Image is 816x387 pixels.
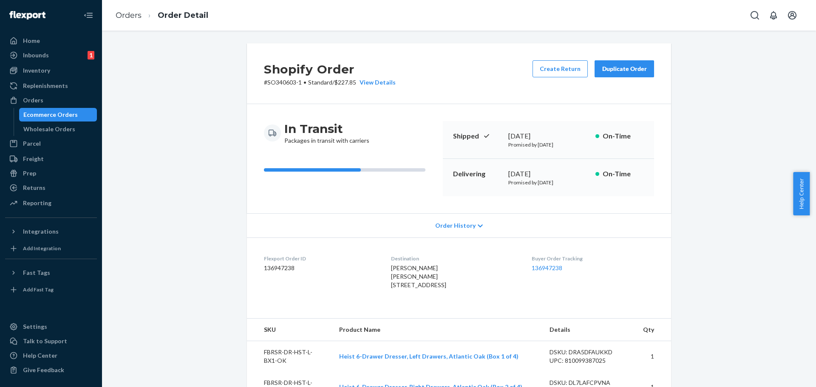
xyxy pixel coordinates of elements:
a: Wholesale Orders [19,122,97,136]
a: Replenishments [5,79,97,93]
dt: Flexport Order ID [264,255,377,262]
a: Order Detail [158,11,208,20]
p: Promised by [DATE] [508,179,589,186]
img: Flexport logo [9,11,45,20]
p: On-Time [603,131,644,141]
a: Inbounds1 [5,48,97,62]
div: Give Feedback [23,366,64,374]
div: Add Fast Tag [23,286,54,293]
span: Order History [435,221,476,230]
dt: Buyer Order Tracking [532,255,654,262]
a: Reporting [5,196,97,210]
button: Open Search Box [746,7,763,24]
div: Fast Tags [23,268,50,277]
div: Add Integration [23,245,61,252]
h2: Shopify Order [264,60,396,78]
button: Create Return [533,60,588,77]
span: [PERSON_NAME] [PERSON_NAME] [STREET_ADDRESS] [391,264,446,288]
th: Details [543,319,636,341]
a: Prep [5,167,97,180]
td: FBRSR-DR-HST-L-BX1-OK [247,341,332,372]
a: Inventory [5,64,97,77]
button: Open notifications [765,7,782,24]
button: Integrations [5,225,97,238]
div: Integrations [23,227,59,236]
button: Give Feedback [5,363,97,377]
ol: breadcrumbs [109,3,215,28]
th: Product Name [332,319,543,341]
a: Returns [5,181,97,195]
p: Promised by [DATE] [508,141,589,148]
p: # SO340603-1 / $227.85 [264,78,396,87]
div: Freight [23,155,44,163]
p: Shipped [453,131,501,141]
a: Add Integration [5,242,97,255]
a: Orders [116,11,142,20]
dt: Destination [391,255,518,262]
div: [DATE] [508,169,589,179]
a: Parcel [5,137,97,150]
div: 1 [88,51,94,59]
span: Standard [308,79,332,86]
div: Talk to Support [23,337,67,345]
div: Parcel [23,139,41,148]
td: 1 [636,341,671,372]
a: Add Fast Tag [5,283,97,297]
button: View Details [356,78,396,87]
a: Orders [5,93,97,107]
div: Inbounds [23,51,49,59]
div: [DATE] [508,131,589,141]
div: Returns [23,184,45,192]
div: Help Center [23,351,57,360]
div: UPC: 810099387025 [550,356,629,365]
div: Duplicate Order [602,65,647,73]
button: Help Center [793,172,810,215]
a: Help Center [5,349,97,362]
button: Fast Tags [5,266,97,280]
a: Talk to Support [5,334,97,348]
p: Delivering [453,169,501,179]
a: 136947238 [532,264,562,271]
div: Reporting [23,199,51,207]
div: DSKU: DL7LAFCPVNA [550,379,629,387]
div: DSKU: DRA5DFAUKKD [550,348,629,356]
span: • [303,79,306,86]
div: Wholesale Orders [23,125,75,133]
p: On-Time [603,169,644,179]
div: Replenishments [23,82,68,90]
a: Home [5,34,97,48]
a: Ecommerce Orders [19,108,97,121]
th: Qty [636,319,671,341]
a: Freight [5,152,97,166]
div: Home [23,37,40,45]
div: Prep [23,169,36,178]
div: Inventory [23,66,50,75]
div: Orders [23,96,43,105]
button: Open account menu [784,7,801,24]
h3: In Transit [284,121,369,136]
div: Settings [23,322,47,331]
div: Packages in transit with carriers [284,121,369,145]
button: Close Navigation [80,7,97,24]
th: SKU [247,319,332,341]
dd: 136947238 [264,264,377,272]
div: Ecommerce Orders [23,110,78,119]
a: Settings [5,320,97,333]
button: Duplicate Order [595,60,654,77]
a: Heist 6-Drawer Dresser, Left Drawers, Atlantic Oak (Box 1 of 4) [339,353,518,360]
